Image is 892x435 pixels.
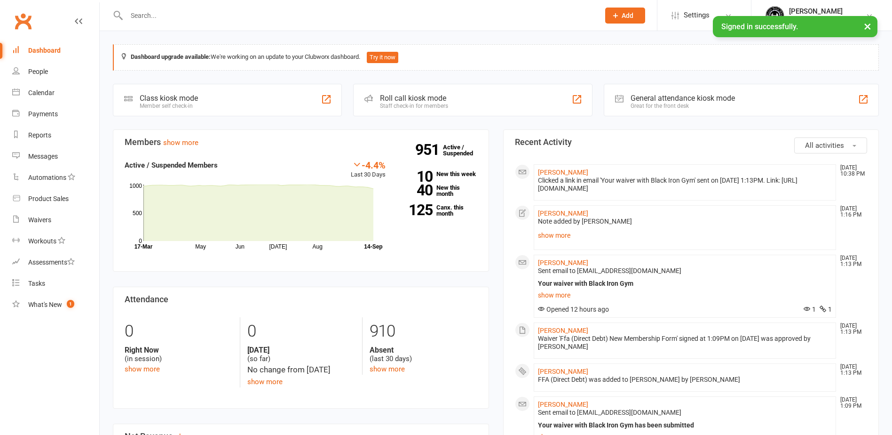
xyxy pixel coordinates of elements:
div: We're working on an update to your Clubworx dashboard. [113,44,879,71]
div: General attendance kiosk mode [631,94,735,103]
a: show more [538,229,832,242]
span: Signed in successfully. [721,22,798,31]
div: Product Sales [28,195,69,202]
div: What's New [28,301,62,308]
div: Assessments [28,258,75,266]
div: FFA (Direct Debt) was added to [PERSON_NAME] by [PERSON_NAME] [538,376,832,384]
h3: Members [125,137,477,147]
button: Add [605,8,645,24]
a: People [12,61,99,82]
div: Clicked a link in email 'Your waiver with Black Iron Gym' sent on [DATE] 1:13PM. Link: [URL][DOMA... [538,177,832,193]
a: What's New1 [12,294,99,315]
a: [PERSON_NAME] [538,401,588,408]
div: Class kiosk mode [140,94,198,103]
input: Search... [124,9,593,22]
a: Waivers [12,209,99,231]
div: (last 30 days) [370,346,477,363]
a: Clubworx [11,9,35,33]
strong: 951 [415,143,443,157]
div: Payments [28,110,58,118]
a: Reports [12,125,99,146]
a: [PERSON_NAME] [538,327,588,334]
strong: Right Now [125,346,233,354]
span: Sent email to [EMAIL_ADDRESS][DOMAIN_NAME] [538,267,681,274]
a: [PERSON_NAME] [538,169,588,176]
a: show more [538,289,832,302]
a: [PERSON_NAME] [538,368,588,375]
button: All activities [794,137,867,153]
h3: Recent Activity [515,137,868,147]
span: 1 [804,306,816,313]
time: [DATE] 1:16 PM [836,206,867,218]
span: Sent email to [EMAIL_ADDRESS][DOMAIN_NAME] [538,409,681,416]
div: 0 [247,317,355,346]
div: Staff check-in for members [380,103,448,109]
a: Payments [12,104,99,125]
a: [PERSON_NAME] [538,259,588,266]
a: 10New this week [400,171,477,177]
a: 951Active / Suspended [443,137,484,163]
div: Messages [28,153,58,160]
div: Member self check-in [140,103,198,109]
div: Note added by [PERSON_NAME] [538,217,832,226]
a: 40New this month [400,185,477,197]
a: Automations [12,167,99,188]
span: 1 [67,300,74,308]
div: Great for the front desk [631,103,735,109]
a: show more [125,365,160,373]
strong: Dashboard upgrade available: [131,53,211,60]
time: [DATE] 1:13 PM [836,323,867,335]
div: Roll call kiosk mode [380,94,448,103]
strong: 125 [400,203,433,217]
div: Tasks [28,280,45,287]
div: (in session) [125,346,233,363]
div: 910 [370,317,477,346]
a: show more [247,378,283,386]
a: Workouts [12,231,99,252]
a: Assessments [12,252,99,273]
time: [DATE] 10:38 PM [836,165,867,177]
button: × [859,16,876,36]
a: Dashboard [12,40,99,61]
div: Your waiver with Black Iron Gym has been submitted [538,421,832,429]
a: Product Sales [12,188,99,209]
a: show more [370,365,405,373]
span: Add [622,12,633,19]
strong: Absent [370,346,477,354]
div: Automations [28,174,66,181]
div: Waivers [28,216,51,224]
strong: [DATE] [247,346,355,354]
a: show more [163,138,198,147]
h3: Attendance [125,295,477,304]
div: Calendar [28,89,55,97]
a: 125Canx. this month [400,204,477,217]
time: [DATE] 1:13 PM [836,364,867,376]
div: Black Iron Gym [789,16,843,24]
span: All activities [805,141,844,150]
div: No change from [DATE] [247,363,355,376]
div: Dashboard [28,47,61,54]
div: (so far) [247,346,355,363]
strong: Active / Suspended Members [125,161,218,169]
div: Your waiver with Black Iron Gym [538,280,832,288]
div: Reports [28,131,51,139]
a: [PERSON_NAME] [538,209,588,217]
a: Tasks [12,273,99,294]
div: Last 30 Days [351,160,386,180]
strong: 10 [400,169,433,184]
span: Settings [684,5,710,26]
button: Try it now [367,52,398,63]
div: [PERSON_NAME] [789,7,843,16]
div: -4.4% [351,160,386,170]
div: Waiver 'Ffa (Direct Debt) New Membership Form' signed at 1:09PM on [DATE] was approved by [PERSON... [538,335,832,351]
a: Messages [12,146,99,167]
span: Opened 12 hours ago [538,306,609,313]
img: thumb_image1623296242.png [766,6,784,25]
span: 1 [820,306,832,313]
a: Calendar [12,82,99,104]
div: 0 [125,317,233,346]
div: People [28,68,48,75]
div: Workouts [28,237,56,245]
time: [DATE] 1:09 PM [836,397,867,409]
strong: 40 [400,183,433,197]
